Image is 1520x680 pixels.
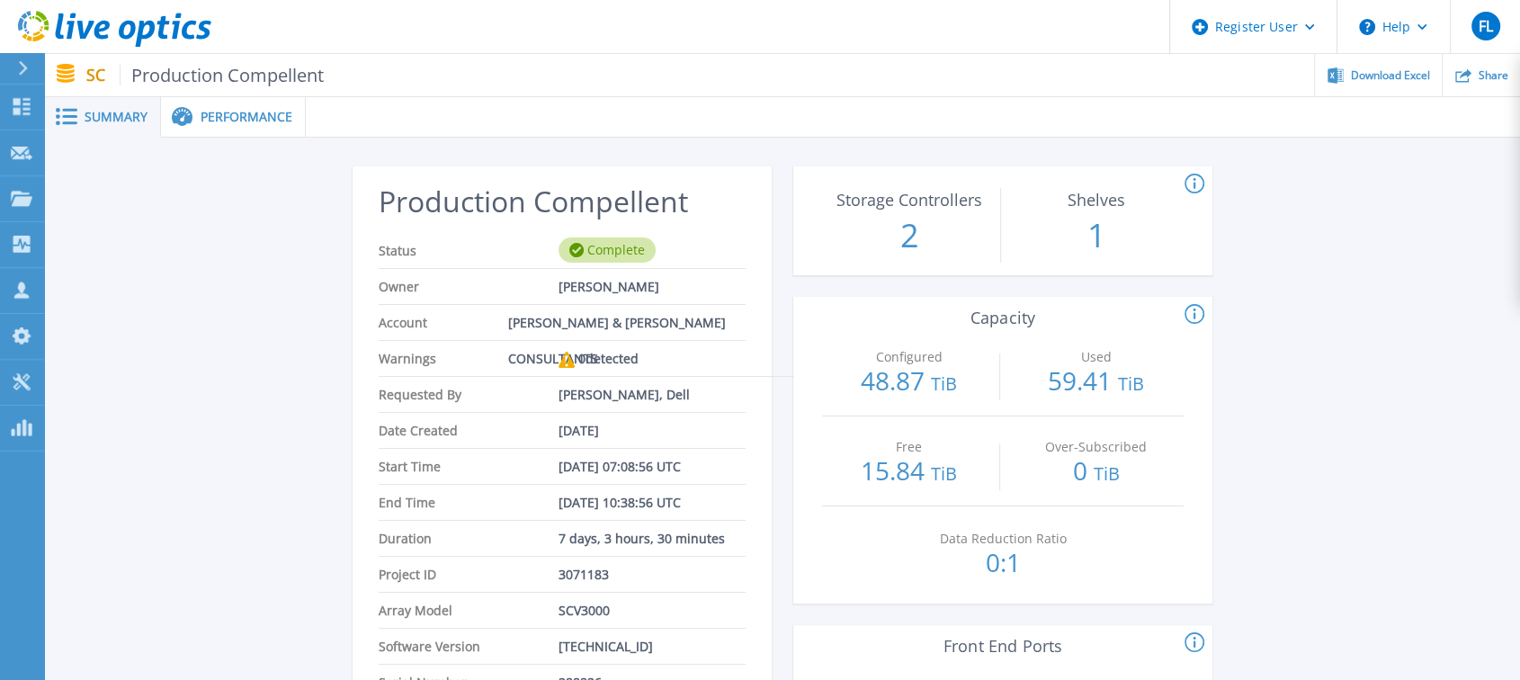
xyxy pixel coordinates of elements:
span: Array Model [379,593,559,628]
p: Free [827,441,991,453]
span: [PERSON_NAME] [559,269,659,304]
p: 15.84 [822,458,996,487]
span: End Time [379,485,559,520]
span: TiB [1093,461,1119,486]
span: FL [1478,19,1492,33]
span: Date Created [379,413,559,448]
p: 48.87 [822,368,996,397]
span: Performance [201,111,292,123]
span: TiB [1118,371,1144,396]
span: [PERSON_NAME] & [PERSON_NAME] CONSULTANTS [508,305,732,340]
span: Owner [379,269,559,304]
p: 59.41 [1009,368,1183,397]
span: [DATE] 07:08:56 UTC [559,449,681,484]
span: Share [1479,70,1508,81]
p: Shelves [1014,192,1178,208]
p: 1 [1010,212,1184,259]
span: TiB [931,461,957,486]
span: Download Excel [1351,70,1430,81]
span: Warnings [379,341,559,376]
span: [TECHNICAL_ID] [559,629,653,664]
h2: Production Compellent [379,185,746,219]
p: 0:1 [916,550,1090,575]
span: [PERSON_NAME], Dell [559,377,690,412]
p: Used [1014,351,1178,363]
span: [DATE] [559,413,599,448]
div: 0 detected [559,341,639,377]
span: Project ID [379,557,559,592]
p: Over-Subscribed [1014,441,1178,453]
span: Production Compellent [120,65,325,85]
span: 3071183 [559,557,609,592]
span: Account [379,305,508,340]
p: Configured [827,351,991,363]
span: [DATE] 10:38:56 UTC [559,485,681,520]
p: 2 [823,212,997,259]
span: Requested By [379,377,559,412]
span: Status [379,233,559,268]
span: Duration [379,521,559,556]
p: Data Reduction Ratio [920,532,1085,545]
p: SC [86,65,325,85]
span: TiB [931,371,957,396]
span: 7 days, 3 hours, 30 minutes [559,521,725,556]
p: Storage Controllers [827,192,991,208]
p: 0 [1009,458,1183,487]
span: Start Time [379,449,559,484]
span: Summary [85,111,148,123]
div: Complete [559,237,656,263]
span: Software Version [379,629,559,664]
span: SCV3000 [559,593,610,628]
